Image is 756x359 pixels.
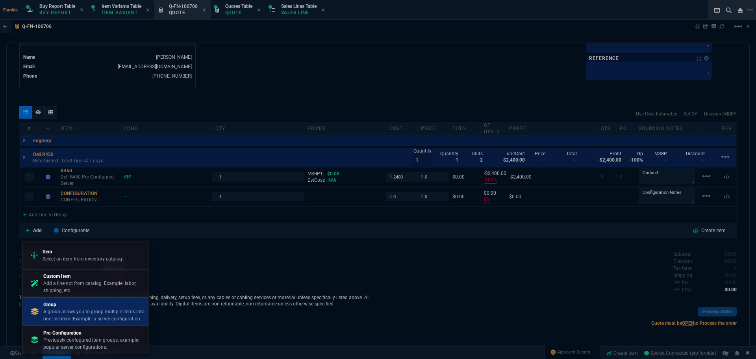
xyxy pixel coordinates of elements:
[43,301,145,308] p: Group
[43,337,145,351] p: Previously confugured item groups. example: popular server configurations.
[43,248,122,255] p: Item
[43,329,145,337] p: Pre-Configuration
[43,280,145,294] p: Add a line not from catalog. Example: labor, shipping, etc.
[43,308,145,322] p: A group allows you to group multiple items into one line item. Example: a server configuration.
[43,255,122,262] p: Select an item from inventory catalog
[43,273,145,280] p: Custom Item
